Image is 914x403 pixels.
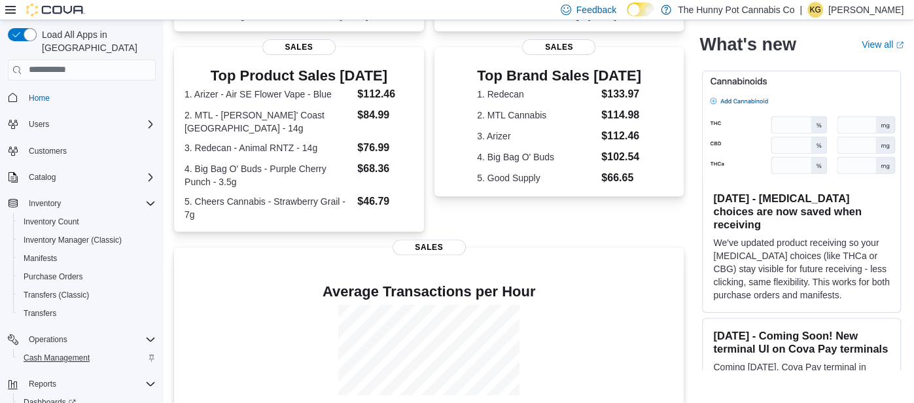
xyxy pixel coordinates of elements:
dd: $68.36 [357,161,413,177]
dd: $114.98 [601,107,641,123]
span: Catalog [24,169,156,185]
span: Manifests [24,253,57,264]
button: Catalog [24,169,61,185]
h4: Average Transactions per Hour [185,284,673,300]
span: Sales [522,39,595,55]
img: Cova [26,3,85,16]
span: Inventory Count [18,214,156,230]
dt: 1. Arizer - Air SE Flower Vape - Blue [185,88,352,101]
p: The Hunny Pot Cannabis Co [678,2,794,18]
span: Users [29,119,49,130]
button: Inventory [3,194,161,213]
span: Transfers (Classic) [18,287,156,303]
dt: 5. Good Supply [477,171,596,184]
button: Manifests [13,249,161,268]
span: Cash Management [18,350,156,366]
button: Cash Management [13,349,161,367]
h2: What's new [699,34,796,55]
span: Home [24,90,156,106]
span: Cash Management [24,353,90,363]
dd: $102.54 [601,149,641,165]
a: View allExternal link [862,39,904,50]
button: Customers [3,141,161,160]
button: Users [24,116,54,132]
a: Manifests [18,251,62,266]
dt: 2. MTL Cannabis [477,109,596,122]
span: Customers [24,143,156,159]
button: Purchase Orders [13,268,161,286]
button: Transfers (Classic) [13,286,161,304]
span: Home [29,93,50,103]
a: Inventory Manager (Classic) [18,232,127,248]
span: Reports [29,379,56,389]
span: Transfers [18,306,156,321]
h3: Top Product Sales [DATE] [185,68,413,84]
button: Reports [3,375,161,393]
span: Inventory Count [24,217,79,227]
span: Manifests [18,251,156,266]
button: Inventory Count [13,213,161,231]
span: Operations [29,334,67,345]
span: Purchase Orders [24,272,83,282]
h3: [DATE] - [MEDICAL_DATA] choices are now saved when receiving [713,192,890,231]
dd: $66.65 [601,170,641,186]
span: Purchase Orders [18,269,156,285]
span: Inventory Manager (Classic) [18,232,156,248]
dt: 4. Big Bag O' Buds - Purple Cherry Punch - 3.5g [185,162,352,188]
dt: 3. Arizer [477,130,596,143]
svg: External link [896,41,904,49]
span: Load All Apps in [GEOGRAPHIC_DATA] [37,28,156,54]
a: Purchase Orders [18,269,88,285]
span: Sales [393,239,466,255]
span: Users [24,116,156,132]
button: Home [3,88,161,107]
p: We've updated product receiving so your [MEDICAL_DATA] choices (like THCa or CBG) stay visible fo... [713,236,890,302]
button: Reports [24,376,62,392]
a: Customers [24,143,72,159]
span: Inventory [24,196,156,211]
div: Kelsey Gourdine [807,2,823,18]
a: Home [24,90,55,106]
button: Operations [24,332,73,347]
a: Cash Management [18,350,95,366]
span: Feedback [576,3,616,16]
span: Inventory Manager (Classic) [24,235,122,245]
span: Transfers (Classic) [24,290,89,300]
span: Operations [24,332,156,347]
dd: $133.97 [601,86,641,102]
dd: $112.46 [357,86,413,102]
span: KG [809,2,820,18]
button: Operations [3,330,161,349]
button: Catalog [3,168,161,186]
dt: 5. Cheers Cannabis - Strawberry Grail - 7g [185,195,352,221]
button: Transfers [13,304,161,323]
dt: 2. MTL - [PERSON_NAME]' Coast [GEOGRAPHIC_DATA] - 14g [185,109,352,135]
dd: $112.46 [601,128,641,144]
dd: $84.99 [357,107,413,123]
a: Transfers [18,306,62,321]
span: Reports [24,376,156,392]
h3: [DATE] - Coming Soon! New terminal UI on Cova Pay terminals [713,329,890,355]
span: Inventory [29,198,61,209]
dd: $46.79 [357,194,413,209]
button: Inventory [24,196,66,211]
input: Dark Mode [627,3,654,16]
span: Sales [262,39,336,55]
span: Catalog [29,172,56,183]
button: Inventory Manager (Classic) [13,231,161,249]
dt: 3. Redecan - Animal RNTZ - 14g [185,141,352,154]
dt: 4. Big Bag O' Buds [477,150,596,164]
span: Customers [29,146,67,156]
button: Users [3,115,161,133]
dd: $76.99 [357,140,413,156]
a: Inventory Count [18,214,84,230]
p: | [800,2,802,18]
h3: Top Brand Sales [DATE] [477,68,641,84]
a: Transfers (Classic) [18,287,94,303]
span: Dark Mode [627,16,627,17]
dt: 1. Redecan [477,88,596,101]
p: [PERSON_NAME] [828,2,904,18]
span: Transfers [24,308,56,319]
